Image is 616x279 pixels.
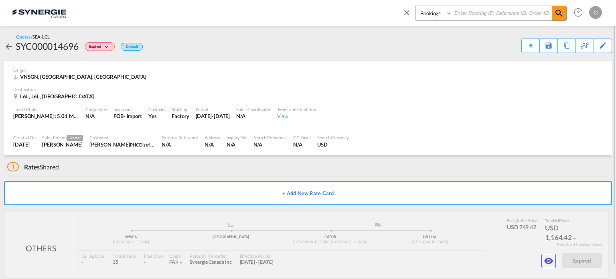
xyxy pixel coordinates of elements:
[32,34,49,39] span: SEA-LCL
[253,134,287,141] div: Search Reference
[130,141,170,148] span: PHC Distribution Inc.
[172,112,189,120] div: Factory Stuffing
[293,134,311,141] div: CC Email
[13,93,96,100] div: L6L, L6L, Canada
[13,73,148,80] div: VNSGN, Ho Chi Minh City, Asia
[16,40,79,53] div: SYC000014696
[540,39,557,53] div: Save As Template
[236,106,270,112] div: Sales Coordinator
[13,134,36,141] div: Created On
[589,6,602,19] div: O
[12,4,66,22] img: 1f56c880d42311ef80fc7dca854c8e59.png
[13,67,603,73] div: Origin
[277,106,316,112] div: Terms and Condition
[4,42,14,51] md-icon: icon-arrow-left
[544,256,553,266] md-icon: icon-eye
[452,6,552,20] input: Enter Booking ID, Reference ID, Order ID
[317,134,349,141] div: Search Currency
[13,106,79,112] div: Load Details
[85,112,107,120] div: N/A
[13,86,603,92] div: Destination
[293,141,311,148] div: N/A
[526,39,535,46] div: Quote PDF is not available at this time
[67,135,83,141] span: Creator
[85,42,115,51] div: Change Status Here
[317,141,349,148] div: USD
[20,73,146,80] span: VNSGN, [GEOGRAPHIC_DATA], [GEOGRAPHIC_DATA]
[162,134,198,141] div: External Reference
[4,40,16,53] div: icon-arrow-left
[13,141,36,148] div: 11 Sep 2025
[554,8,564,18] md-icon: icon-magnify
[89,141,155,148] div: Claudio Quaglieri
[552,6,566,20] span: icon-magnify
[89,134,155,141] div: Customer
[113,106,142,112] div: Incoterms
[42,134,83,141] div: Sales Person
[236,112,270,120] div: N/A
[196,106,230,112] div: Period
[103,45,113,49] md-icon: icon-chevron-down
[227,134,247,141] div: Inquiry No.
[526,40,535,46] md-icon: icon-download
[42,141,83,148] div: Adriana Groposila
[227,141,247,148] div: N/A
[121,43,143,51] div: Default
[24,163,40,171] span: Rates
[89,44,103,52] span: Expired
[124,112,142,120] div: - import
[113,112,124,120] div: FOB
[7,162,19,171] span: 1
[541,254,556,268] button: icon-eye
[571,6,585,19] span: Help
[162,141,198,148] div: N/A
[571,6,589,20] div: Help
[13,112,79,120] div: [PERSON_NAME] : 5.01 MT | Volumetric Wt : 7.42 CBM | Chargeable Wt : 7.42 W/M
[7,163,59,171] div: Shared
[4,181,612,205] button: + Add New Rate Card
[85,106,107,112] div: Cargo Type
[402,8,411,17] md-icon: icon-close
[205,134,220,141] div: Address
[205,141,220,148] div: N/A
[196,112,230,120] div: 14 Sep 2025
[253,141,287,148] div: N/A
[402,6,415,25] span: icon-close
[16,34,50,40] div: Quotes /SEA-LCL
[148,112,165,120] div: Yes
[277,112,316,120] div: View
[148,106,165,112] div: Customs
[172,106,189,112] div: Stuffing
[79,40,117,53] div: Change Status Here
